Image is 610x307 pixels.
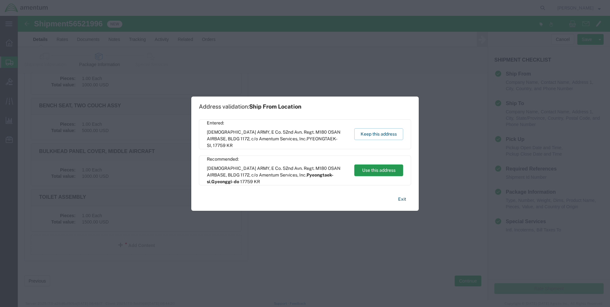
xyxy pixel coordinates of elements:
span: 17759 [213,143,226,148]
span: Gyeonggi-do [211,179,239,184]
span: Entered: [207,120,348,126]
button: Use this address [354,164,403,176]
button: Exit [393,194,411,205]
span: KR [227,143,233,148]
span: [DEMOGRAPHIC_DATA] ARMY, E Co. 52nd Avn. Regt. M180 OSAN AIRBASE, BLDG 1172, c/o Amentum Services... [207,129,348,149]
h1: Address validation: [199,103,302,110]
button: Keep this address [354,128,403,140]
span: [DEMOGRAPHIC_DATA] ARMY, E Co. 52nd Avn. Regt. M180 OSAN AIRBASE, BLDG 1172, c/o Amentum Services... [207,165,348,185]
span: KR [254,179,260,184]
span: 17759 [240,179,253,184]
span: Recommended: [207,156,348,163]
span: Ship From Location [249,103,302,110]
